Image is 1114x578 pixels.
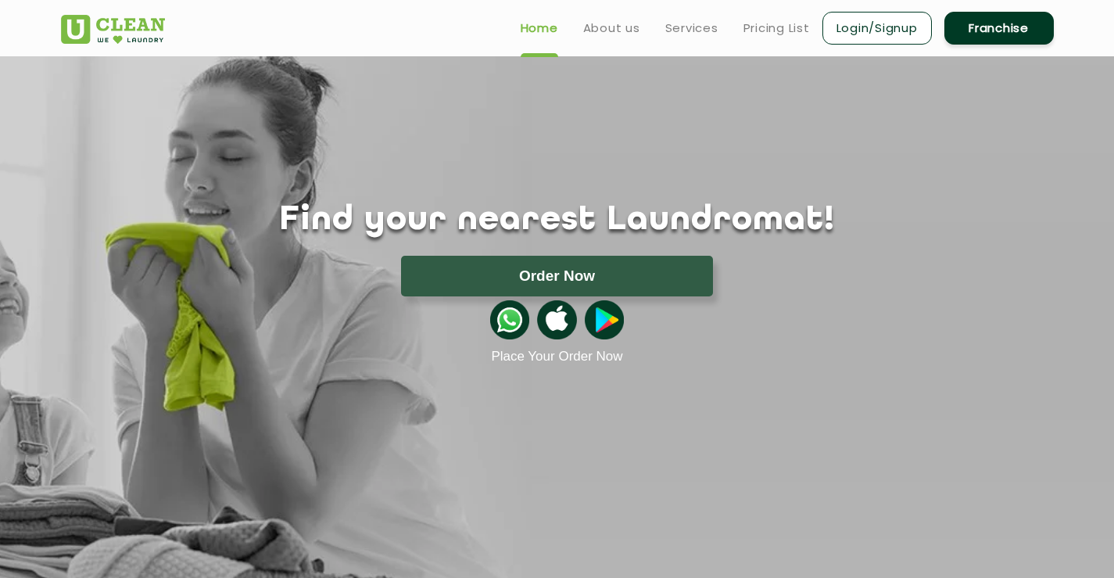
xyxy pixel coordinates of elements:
[583,19,640,38] a: About us
[665,19,718,38] a: Services
[521,19,558,38] a: Home
[585,300,624,339] img: playstoreicon.png
[401,256,713,296] button: Order Now
[61,15,165,44] img: UClean Laundry and Dry Cleaning
[743,19,810,38] a: Pricing List
[491,349,622,364] a: Place Your Order Now
[49,201,1066,240] h1: Find your nearest Laundromat!
[944,12,1054,45] a: Franchise
[490,300,529,339] img: whatsappicon.png
[537,300,576,339] img: apple-icon.png
[822,12,932,45] a: Login/Signup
